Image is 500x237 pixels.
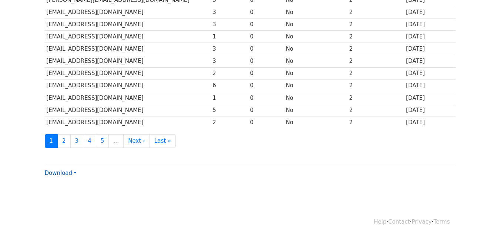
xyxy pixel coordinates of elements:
td: [DATE] [404,55,455,67]
td: 0 [248,104,284,116]
td: 0 [248,6,284,18]
td: [DATE] [404,79,455,92]
td: 2 [348,104,404,116]
td: 6 [211,79,248,92]
td: [DATE] [404,43,455,55]
td: No [284,67,347,79]
td: 2 [348,92,404,104]
td: [EMAIL_ADDRESS][DOMAIN_NAME] [45,31,211,43]
td: [DATE] [404,18,455,31]
td: 2 [348,31,404,43]
td: [EMAIL_ADDRESS][DOMAIN_NAME] [45,43,211,55]
td: [DATE] [404,92,455,104]
td: [EMAIL_ADDRESS][DOMAIN_NAME] [45,92,211,104]
td: 0 [248,55,284,67]
td: 5 [211,104,248,116]
a: 5 [96,134,109,148]
a: Privacy [412,219,432,225]
td: 2 [348,67,404,79]
td: [EMAIL_ADDRESS][DOMAIN_NAME] [45,55,211,67]
td: [EMAIL_ADDRESS][DOMAIN_NAME] [45,6,211,18]
iframe: Chat Widget [463,202,500,237]
td: 2 [211,116,248,128]
td: No [284,43,347,55]
td: [EMAIL_ADDRESS][DOMAIN_NAME] [45,18,211,31]
td: [EMAIL_ADDRESS][DOMAIN_NAME] [45,104,211,116]
td: 2 [348,116,404,128]
td: 1 [211,92,248,104]
td: [EMAIL_ADDRESS][DOMAIN_NAME] [45,79,211,92]
td: [DATE] [404,116,455,128]
td: [DATE] [404,104,455,116]
td: 0 [248,116,284,128]
td: 2 [348,18,404,31]
td: 0 [248,18,284,31]
a: 3 [70,134,84,148]
td: 2 [348,55,404,67]
td: No [284,104,347,116]
td: No [284,6,347,18]
td: 2 [211,67,248,79]
td: No [284,31,347,43]
td: 2 [348,43,404,55]
td: No [284,18,347,31]
td: 0 [248,43,284,55]
a: Terms [433,219,450,225]
a: Help [374,219,386,225]
td: 0 [248,67,284,79]
a: Download [45,170,77,176]
td: 1 [211,31,248,43]
td: 0 [248,31,284,43]
td: No [284,92,347,104]
td: [DATE] [404,6,455,18]
a: Next › [123,134,150,148]
td: 0 [248,92,284,104]
td: [EMAIL_ADDRESS][DOMAIN_NAME] [45,116,211,128]
td: 3 [211,18,248,31]
a: 2 [57,134,71,148]
td: No [284,116,347,128]
a: 4 [83,134,96,148]
td: [DATE] [404,31,455,43]
a: Last » [150,134,176,148]
td: 2 [348,6,404,18]
td: [EMAIL_ADDRESS][DOMAIN_NAME] [45,67,211,79]
td: No [284,79,347,92]
td: 3 [211,6,248,18]
td: 3 [211,55,248,67]
td: No [284,55,347,67]
td: 0 [248,79,284,92]
td: 3 [211,43,248,55]
td: 2 [348,79,404,92]
a: 1 [45,134,58,148]
td: [DATE] [404,67,455,79]
a: Contact [388,219,410,225]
